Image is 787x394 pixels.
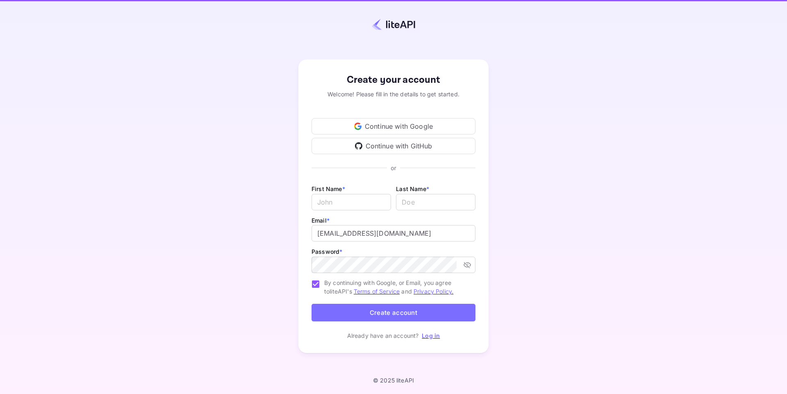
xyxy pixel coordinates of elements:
[312,138,475,154] div: Continue with GitHub
[354,288,400,295] a: Terms of Service
[460,257,475,272] button: toggle password visibility
[396,185,429,192] label: Last Name
[414,288,453,295] a: Privacy Policy.
[422,332,440,339] a: Log in
[312,248,342,255] label: Password
[372,18,415,30] img: liteapi
[312,217,330,224] label: Email
[312,185,345,192] label: First Name
[312,304,475,321] button: Create account
[312,194,391,210] input: John
[312,118,475,134] div: Continue with Google
[312,90,475,98] div: Welcome! Please fill in the details to get started.
[396,194,475,210] input: Doe
[312,225,475,241] input: johndoe@gmail.com
[312,73,475,87] div: Create your account
[373,377,414,384] p: © 2025 liteAPI
[324,278,469,296] span: By continuing with Google, or Email, you agree to liteAPI's and
[347,331,419,340] p: Already have an account?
